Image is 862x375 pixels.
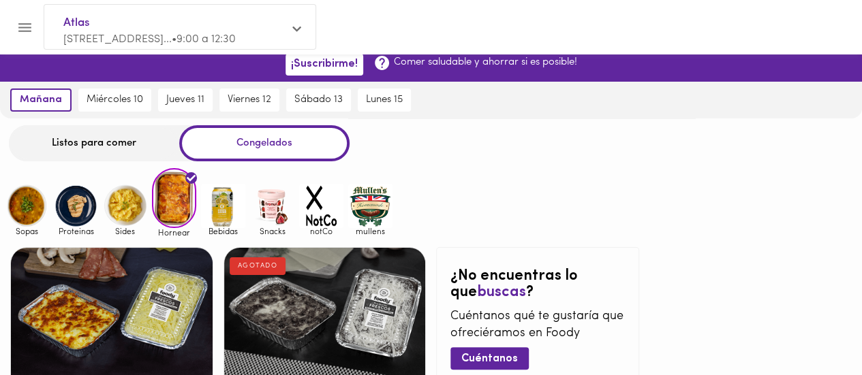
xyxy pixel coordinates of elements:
[5,184,49,228] img: Sopas
[158,88,213,112] button: jueves 11
[103,227,147,235] span: Sides
[250,184,294,228] img: Snacks
[20,94,62,106] span: mañana
[477,284,526,300] span: buscas
[201,227,245,235] span: Bebidas
[394,55,577,69] p: Comer saludable y ahorrar si es posible!
[63,14,283,32] span: Atlas
[152,228,196,237] span: Hornear
[87,94,143,106] span: miércoles 10
[166,94,204,106] span: jueves 11
[294,94,343,106] span: sábado 13
[10,88,72,112] button: mañana
[783,296,848,361] iframe: Messagebird Livechat Widget
[286,54,363,75] button: ¡Suscribirme!
[54,184,98,228] img: Proteinas
[9,125,179,161] div: Listos para comer
[299,227,343,235] span: notCo
[54,227,98,235] span: Proteinas
[348,184,392,228] img: mullens
[103,184,147,228] img: Sides
[299,184,343,228] img: notCo
[152,168,196,228] img: Hornear
[450,308,625,343] p: Cuéntanos qué te gustaría que ofreciéramos en Foody
[291,58,358,71] span: ¡Suscribirme!
[78,88,151,112] button: miércoles 10
[358,88,411,112] button: lunes 15
[179,125,350,161] div: Congelados
[286,88,351,112] button: sábado 13
[201,184,245,228] img: Bebidas
[230,257,286,275] div: AGOTADO
[366,94,403,106] span: lunes 15
[450,347,529,370] button: Cuéntanos
[219,88,279,112] button: viernes 12
[5,227,49,235] span: Sopas
[348,227,392,235] span: mullens
[228,94,271,106] span: viernes 12
[461,353,518,365] span: Cuéntanos
[63,34,236,45] span: [STREET_ADDRESS]... • 9:00 a 12:30
[8,11,42,44] button: Menu
[450,268,625,301] h2: ¿No encuentras lo que ?
[250,227,294,235] span: Snacks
